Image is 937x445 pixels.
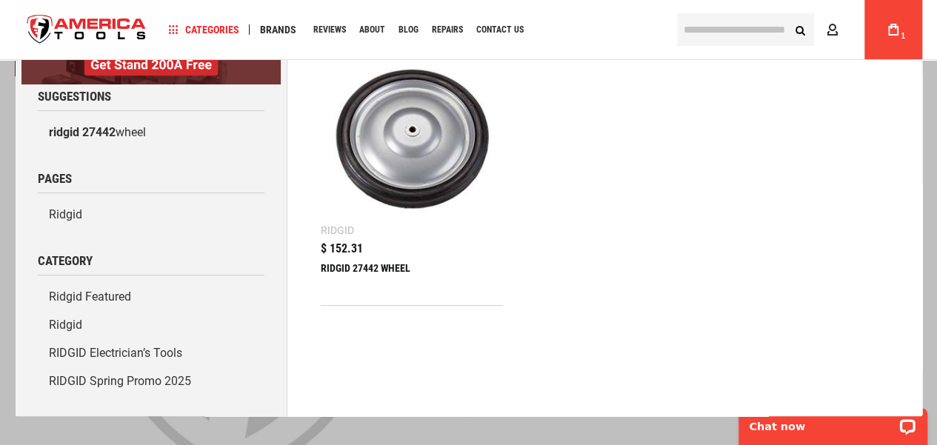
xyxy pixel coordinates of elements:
a: RIDGID Electrician’s Tools [37,339,264,367]
span: Repairs [432,25,463,34]
a: Reviews [307,20,353,40]
img: RIDGID 27442 WHEEL [328,57,496,224]
a: Ridgid Featured [37,283,264,311]
div: Ridgid [321,225,354,235]
a: RIDGID Spring Promo 2025 [37,367,264,395]
a: Categories [161,20,246,40]
a: Ridgid [37,311,264,339]
span: Brands [260,24,296,35]
a: Repairs [425,20,470,40]
iframe: LiveChat chat widget [729,398,937,445]
button: Search [786,16,814,44]
span: Categories [168,24,239,35]
span: About [359,25,385,34]
a: About [353,20,392,40]
a: Brands [253,20,303,40]
img: America Tools [15,2,159,58]
b: ridgid [48,125,79,139]
span: Blog [399,25,419,34]
span: Contact Us [476,25,524,34]
a: Ridgid [37,201,264,229]
a: store logo [15,2,159,58]
div: RIDGID 27442 WHEEL [321,262,503,298]
span: 1 [901,32,905,40]
a: Blog [392,20,425,40]
span: Suggestions [37,90,110,103]
span: Category [37,255,92,267]
b: 27442 [81,125,115,139]
a: Contact Us [470,20,530,40]
a: ridgid 27442wheel [37,118,264,147]
span: $ 152.31 [321,243,363,255]
span: Reviews [313,25,346,34]
span: Pages [37,173,71,185]
a: RIDGID 27442 WHEEL Ridgid $ 152.31 RIDGID 27442 WHEEL [321,50,503,305]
